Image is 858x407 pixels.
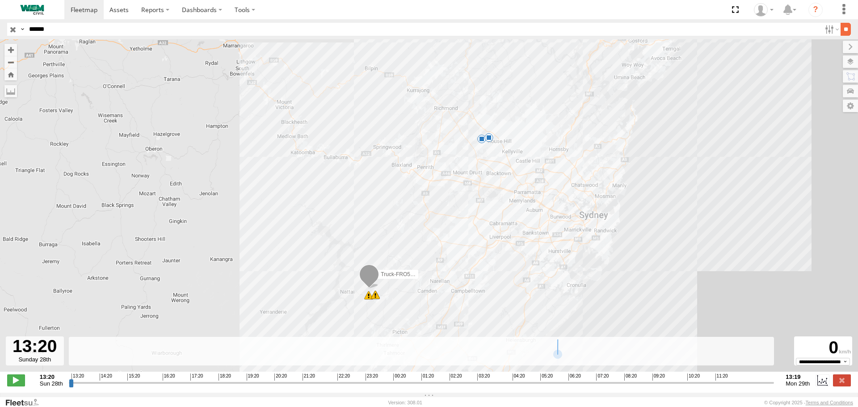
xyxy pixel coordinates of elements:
span: Truck-FRO52R [381,271,417,277]
span: 04:20 [513,373,525,381]
span: 20:20 [274,373,287,381]
div: Version: 308.01 [388,400,422,405]
span: 06:20 [568,373,581,381]
span: 05:20 [540,373,553,381]
strong: 13:19 [786,373,810,380]
span: 00:20 [393,373,406,381]
label: Map Settings [843,100,858,112]
span: 23:20 [366,373,378,381]
span: 19:20 [247,373,259,381]
button: Zoom Home [4,68,17,80]
button: Zoom out [4,56,17,68]
span: 16:20 [163,373,175,381]
label: Play/Stop [7,374,25,386]
div: 0 [795,338,851,358]
label: Search Query [19,23,26,36]
span: 21:20 [303,373,315,381]
span: 02:20 [450,373,462,381]
span: Mon 29th Sep 2025 [786,380,810,387]
span: 01:20 [421,373,434,381]
span: 13:20 [71,373,84,381]
label: Close [833,374,851,386]
img: WEMCivilLogo.svg [9,5,55,15]
label: Measure [4,85,17,97]
span: 11:20 [715,373,728,381]
span: 17:20 [190,373,203,381]
span: Sun 28th Sep 2025 [40,380,63,387]
a: Visit our Website [5,398,46,407]
span: 09:20 [652,373,665,381]
span: 10:20 [687,373,700,381]
span: 18:20 [219,373,231,381]
span: 08:20 [624,373,637,381]
span: 14:20 [100,373,112,381]
button: Zoom in [4,44,17,56]
a: Terms and Conditions [806,400,853,405]
i: ? [808,3,823,17]
div: Kevin Webb [751,3,777,17]
span: 03:20 [477,373,490,381]
label: Search Filter Options [821,23,841,36]
strong: 13:20 [40,373,63,380]
span: 15:20 [127,373,140,381]
span: 07:20 [596,373,609,381]
span: 22:20 [337,373,350,381]
div: © Copyright 2025 - [764,400,853,405]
